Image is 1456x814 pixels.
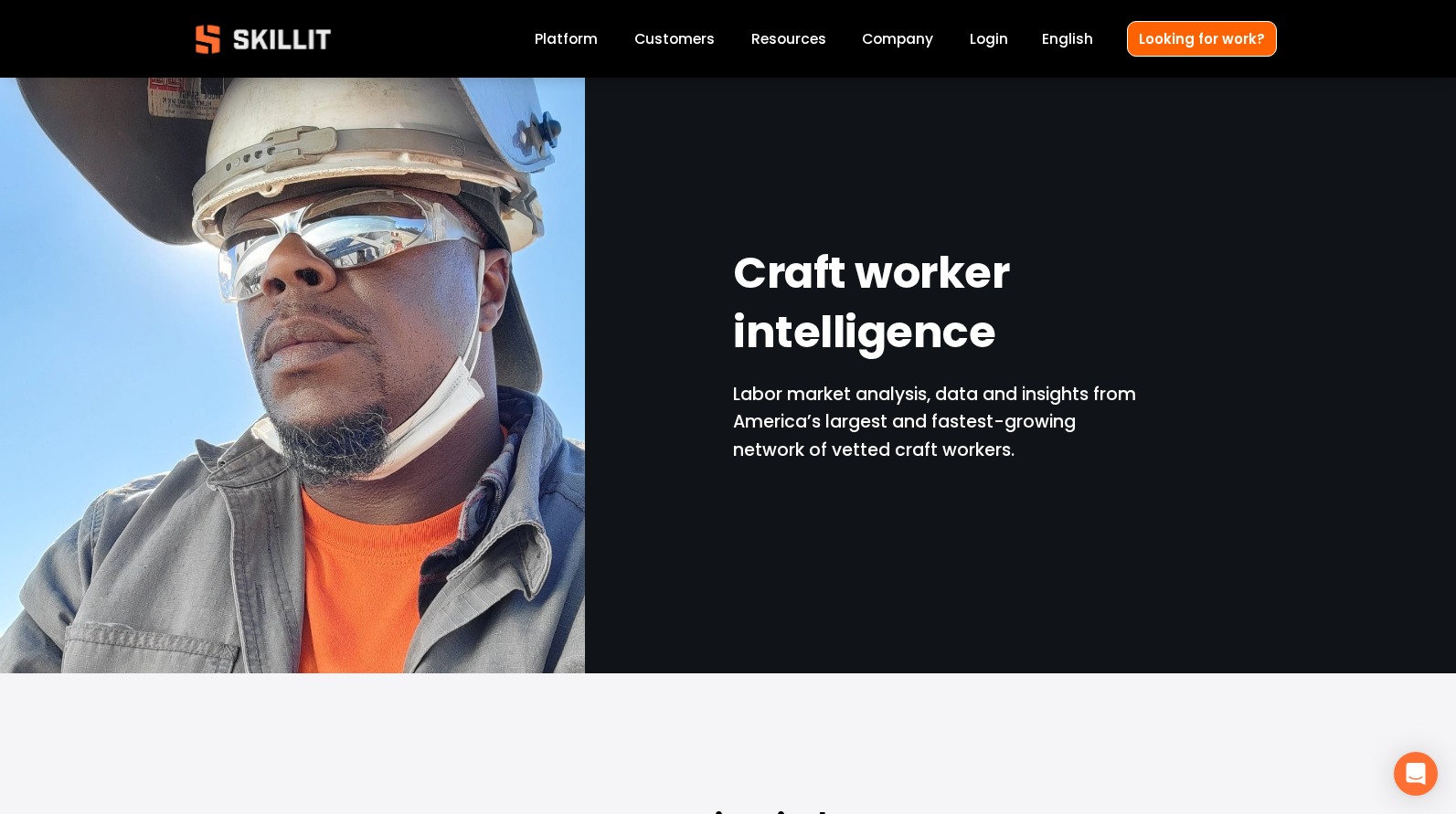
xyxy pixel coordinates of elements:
a: Company [862,26,933,51]
div: language picker [1042,26,1093,51]
a: Looking for work? [1127,21,1277,57]
span: English [1042,28,1093,49]
a: folder dropdown [751,26,826,51]
img: Skillit [180,12,346,67]
a: Login [970,26,1008,51]
p: Labor market analysis, data and insights from America’s largest and fastest-growing network of ve... [733,381,1138,465]
a: Platform [535,26,598,51]
span: Resources [751,28,826,49]
a: Customers [634,26,715,51]
strong: Craft worker intelligence [733,239,1018,373]
div: Open Intercom Messenger [1394,752,1438,796]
